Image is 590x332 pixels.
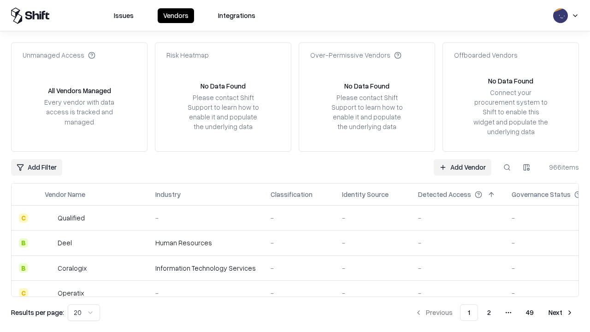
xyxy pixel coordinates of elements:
[271,213,327,223] div: -
[434,159,491,176] a: Add Vendor
[409,304,579,321] nav: pagination
[23,50,95,60] div: Unmanaged Access
[512,190,571,199] div: Governance Status
[58,288,84,298] div: Operatix
[519,304,541,321] button: 49
[158,8,194,23] button: Vendors
[58,238,72,248] div: Deel
[344,81,389,91] div: No Data Found
[271,190,313,199] div: Classification
[19,213,28,223] div: C
[58,263,87,273] div: Coralogix
[418,190,471,199] div: Detected Access
[342,263,403,273] div: -
[271,263,327,273] div: -
[58,213,85,223] div: Qualified
[19,238,28,248] div: B
[155,213,256,223] div: -
[418,213,497,223] div: -
[45,263,54,273] img: Coralogix
[11,308,64,317] p: Results per page:
[19,263,28,273] div: B
[454,50,518,60] div: Offboarded Vendors
[155,190,181,199] div: Industry
[201,81,246,91] div: No Data Found
[342,213,403,223] div: -
[45,288,54,297] img: Operatix
[41,97,118,126] div: Every vendor with data access is tracked and managed
[166,50,209,60] div: Risk Heatmap
[212,8,261,23] button: Integrations
[48,86,111,95] div: All Vendors Managed
[543,304,579,321] button: Next
[108,8,139,23] button: Issues
[155,288,256,298] div: -
[342,190,389,199] div: Identity Source
[472,88,549,136] div: Connect your procurement system to Shift to enable this widget and populate the underlying data
[342,238,403,248] div: -
[45,190,85,199] div: Vendor Name
[45,213,54,223] img: Qualified
[460,304,478,321] button: 1
[11,159,62,176] button: Add Filter
[542,162,579,172] div: 966 items
[19,288,28,297] div: C
[155,238,256,248] div: Human Resources
[329,93,405,132] div: Please contact Shift Support to learn how to enable it and populate the underlying data
[418,263,497,273] div: -
[480,304,498,321] button: 2
[271,288,327,298] div: -
[155,263,256,273] div: Information Technology Services
[342,288,403,298] div: -
[45,238,54,248] img: Deel
[271,238,327,248] div: -
[418,238,497,248] div: -
[185,93,261,132] div: Please contact Shift Support to learn how to enable it and populate the underlying data
[418,288,497,298] div: -
[310,50,401,60] div: Over-Permissive Vendors
[488,76,533,86] div: No Data Found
